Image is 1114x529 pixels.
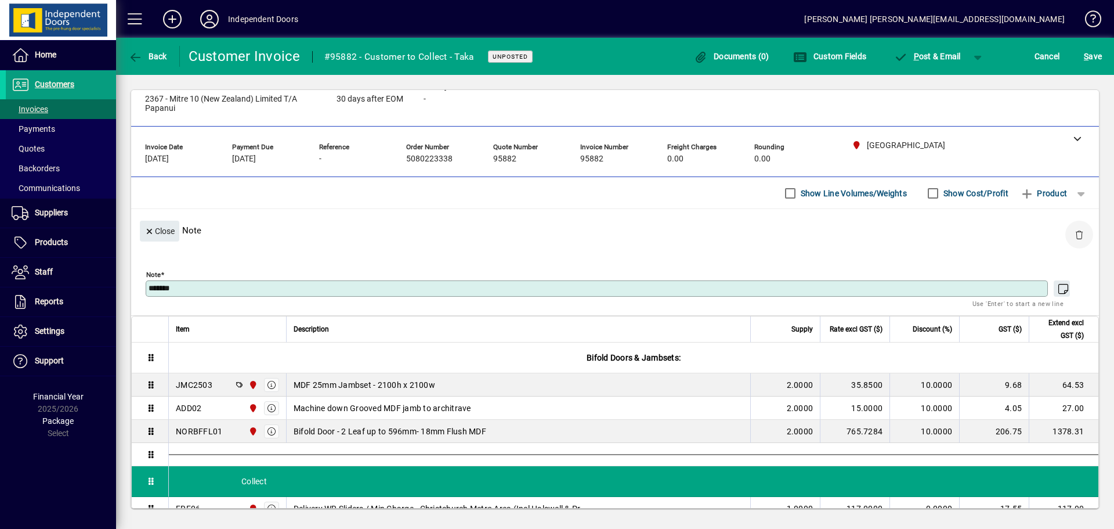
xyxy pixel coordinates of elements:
a: Quotes [6,139,116,159]
label: Show Line Volumes/Weights [798,188,907,199]
td: 1378.31 [1029,420,1098,443]
span: MDF 25mm Jambset - 2100h x 2100w [294,379,435,391]
span: Close [144,222,175,241]
div: 15.0000 [827,402,882,414]
span: Package [42,416,74,426]
div: NORBFFL01 [176,426,222,437]
span: GST ($) [999,323,1022,336]
span: P [914,52,919,61]
span: Settings [35,326,64,336]
span: 2.0000 [787,426,813,437]
a: Communications [6,178,116,198]
td: 9.68 [959,373,1029,397]
a: Reports [6,287,116,316]
mat-label: Note [146,271,161,279]
div: 117.0000 [827,503,882,514]
span: Home [35,50,56,59]
span: Machine down Grooved MDF jamb to architrave [294,402,471,414]
app-page-header-button: Back [116,46,180,67]
td: 64.53 [1029,373,1098,397]
span: 95882 [493,154,516,164]
a: Support [6,347,116,376]
button: Product [1014,183,1073,204]
a: Settings [6,317,116,346]
span: Extend excl GST ($) [1036,316,1084,342]
a: Suppliers [6,199,116,228]
span: Reports [35,297,63,306]
span: Delivery WR Sliders / Min Charge - Christchurch Metro Area (Incl Halswell & Pr [294,503,581,514]
span: 2.0000 [787,379,813,391]
td: 27.00 [1029,397,1098,420]
a: Backorders [6,159,116,178]
button: Add [154,9,191,30]
span: Documents (0) [694,52,769,61]
button: Back [125,46,170,67]
a: Staff [6,258,116,287]
div: Collect [169,466,1098,496]
span: Invoices [12,105,48,114]
button: Cancel [1032,46,1063,67]
span: - [424,95,426,104]
button: Save [1081,46,1105,67]
span: Back [128,52,167,61]
span: Supply [791,323,813,336]
td: 17.55 [959,497,1029,520]
button: Profile [191,9,228,30]
span: ave [1084,47,1102,66]
span: Cancel [1035,47,1060,66]
span: Customers [35,80,74,89]
button: Documents (0) [691,46,772,67]
span: 2.0000 [787,402,813,414]
button: Post & Email [888,46,967,67]
span: 95882 [580,154,603,164]
div: Note [131,209,1099,251]
span: ost & Email [894,52,961,61]
a: Invoices [6,99,116,119]
div: FRE06 [176,503,200,514]
div: Bifold Doors & Jambsets: [169,343,1098,373]
span: 2367 - Mitre 10 (New Zealand) Limited T/A Papanui [145,95,319,113]
td: 10.0000 [889,420,959,443]
div: ADD02 [176,402,201,414]
div: [PERSON_NAME] [PERSON_NAME][EMAIL_ADDRESS][DOMAIN_NAME] [804,10,1065,28]
div: #95882 - Customer to Collect - Taka [324,48,474,66]
td: 4.05 [959,397,1029,420]
span: 5080223338 [406,154,453,164]
span: Support [35,356,64,365]
span: - [319,154,321,164]
span: Payments [12,124,55,134]
mat-hint: Use 'Enter' to start a new line [972,297,1064,310]
span: Staff [35,267,53,276]
span: Bifold Door - 2 Leaf up to 596mm- 18mm Flush MDF [294,426,486,437]
a: Home [6,41,116,70]
span: Backorders [12,164,60,173]
div: JMC2503 [176,379,212,391]
span: [DATE] [232,154,256,164]
span: Financial Year [33,392,84,401]
span: [DATE] [145,154,169,164]
div: 765.7284 [827,426,882,437]
td: 10.0000 [889,397,959,420]
span: S [1084,52,1088,61]
span: Products [35,237,68,247]
span: Rate excl GST ($) [830,323,882,336]
div: Customer Invoice [189,47,301,66]
td: 117.00 [1029,497,1098,520]
a: Payments [6,119,116,139]
span: Unposted [493,53,528,60]
td: 206.75 [959,420,1029,443]
span: 0.00 [667,154,683,164]
a: Knowledge Base [1076,2,1099,40]
label: Show Cost/Profit [941,188,1008,199]
button: Close [140,221,179,242]
div: Independent Doors [228,10,298,28]
span: Christchurch [245,379,259,391]
span: Quotes [12,144,45,153]
td: 10.0000 [889,373,959,397]
span: Christchurch [245,502,259,515]
span: Christchurch [245,425,259,438]
span: Discount (%) [913,323,952,336]
button: Delete [1065,221,1093,249]
app-page-header-button: Close [137,225,182,236]
span: 30 days after EOM [337,95,403,104]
